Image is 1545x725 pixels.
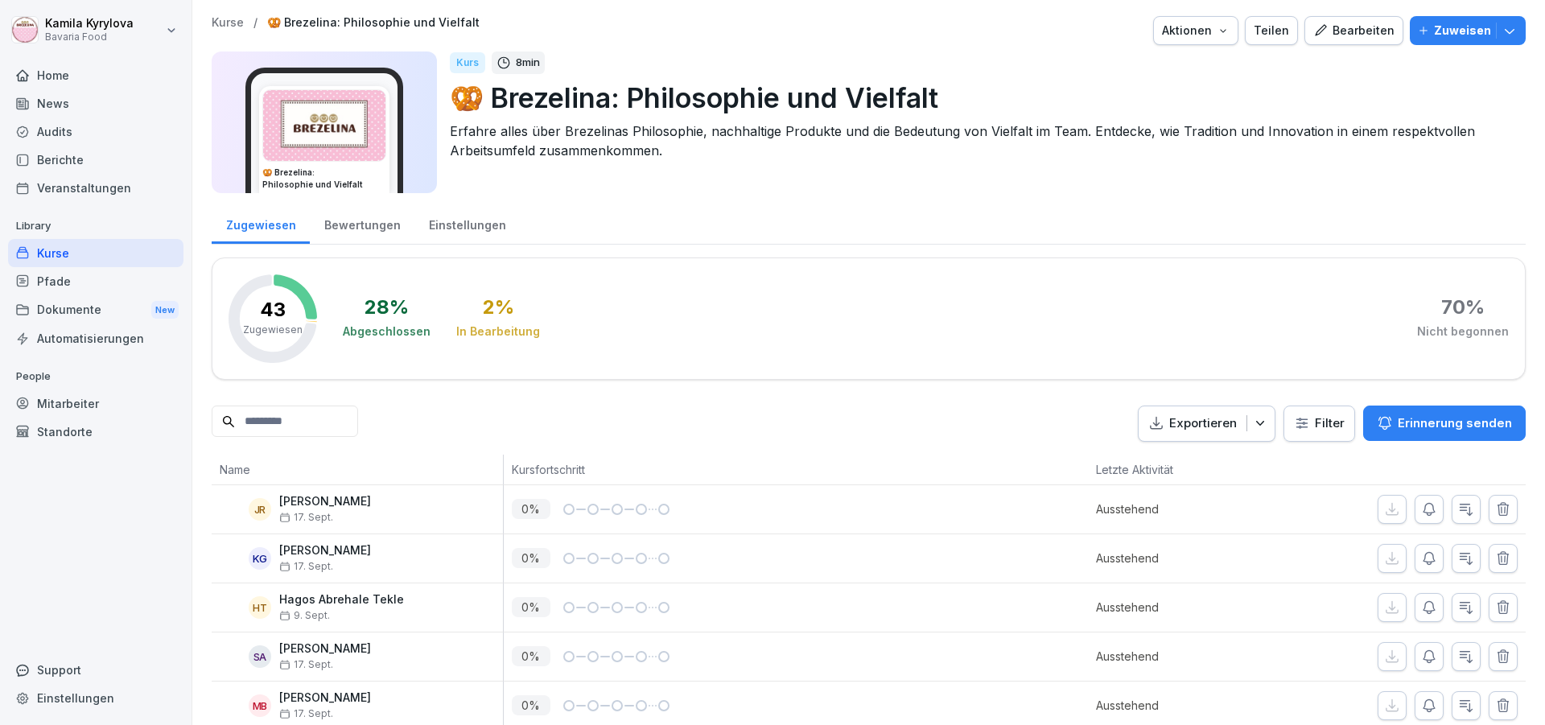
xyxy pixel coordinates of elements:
p: 43 [260,300,286,319]
div: HT [249,596,271,619]
p: [PERSON_NAME] [279,495,371,509]
p: 0 % [512,499,550,519]
p: Erinnerung senden [1398,414,1512,432]
span: 17. Sept. [279,659,333,670]
p: Kamila Kyrylova [45,17,134,31]
p: Ausstehend [1096,500,1271,517]
p: Ausstehend [1096,697,1271,714]
span: 17. Sept. [279,708,333,719]
button: Erinnerung senden [1363,406,1526,441]
div: Kurs [450,52,485,73]
div: JR [249,498,271,521]
div: 28 % [365,298,409,317]
a: News [8,89,183,117]
p: Zugewiesen [243,323,303,337]
div: KG [249,547,271,570]
div: Bearbeiten [1313,22,1395,39]
a: Zugewiesen [212,203,310,244]
a: Home [8,61,183,89]
p: Library [8,213,183,239]
div: 2 % [483,298,514,317]
div: Abgeschlossen [343,323,431,340]
div: Filter [1294,415,1345,431]
button: Filter [1284,406,1354,441]
a: Pfade [8,267,183,295]
span: 17. Sept. [279,561,333,572]
p: Erfahre alles über Brezelinas Philosophie, nachhaltige Produkte und die Bedeutung von Vielfalt im... [450,122,1513,160]
button: Aktionen [1153,16,1238,45]
div: Nicht begonnen [1417,323,1509,340]
a: Bewertungen [310,203,414,244]
p: Ausstehend [1096,550,1271,566]
p: Hagos Abrehale Tekle [279,593,404,607]
p: Kursfortschritt [512,461,861,478]
div: New [151,301,179,319]
h3: 🥨 Brezelina: Philosophie und Vielfalt [262,167,386,191]
button: Zuweisen [1410,16,1526,45]
p: [PERSON_NAME] [279,642,371,656]
p: [PERSON_NAME] [279,544,371,558]
a: Kurse [212,16,244,30]
a: Berichte [8,146,183,174]
div: Teilen [1254,22,1289,39]
div: Aktionen [1162,22,1230,39]
span: 9. Sept. [279,610,330,621]
a: Mitarbeiter [8,389,183,418]
a: Kurse [8,239,183,267]
p: 0 % [512,695,550,715]
div: 70 % [1441,298,1485,317]
p: [PERSON_NAME] [279,691,371,705]
img: fkzffi32ddptk8ye5fwms4as.png [263,90,385,161]
p: People [8,364,183,389]
a: Automatisierungen [8,324,183,352]
div: SA [249,645,271,668]
button: Bearbeiten [1304,16,1403,45]
a: Standorte [8,418,183,446]
a: Einstellungen [8,684,183,712]
p: Letzte Aktivität [1096,461,1263,478]
button: Teilen [1245,16,1298,45]
p: Zuweisen [1434,22,1491,39]
div: MB [249,694,271,717]
p: 0 % [512,646,550,666]
a: Veranstaltungen [8,174,183,202]
span: 17. Sept. [279,512,333,523]
p: 🥨 Brezelina: Philosophie und Vielfalt [450,77,1513,118]
div: Support [8,656,183,684]
p: 0 % [512,597,550,617]
button: Exportieren [1138,406,1275,442]
div: Dokumente [8,295,183,325]
p: 0 % [512,548,550,568]
p: Bavaria Food [45,31,134,43]
div: In Bearbeitung [456,323,540,340]
p: 8 min [516,55,540,71]
p: Ausstehend [1096,648,1271,665]
a: DokumenteNew [8,295,183,325]
a: Audits [8,117,183,146]
p: Exportieren [1169,414,1237,433]
p: / [253,16,257,30]
a: 🥨 Brezelina: Philosophie und Vielfalt [267,16,480,30]
p: Name [220,461,495,478]
a: Einstellungen [414,203,520,244]
p: Ausstehend [1096,599,1271,616]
